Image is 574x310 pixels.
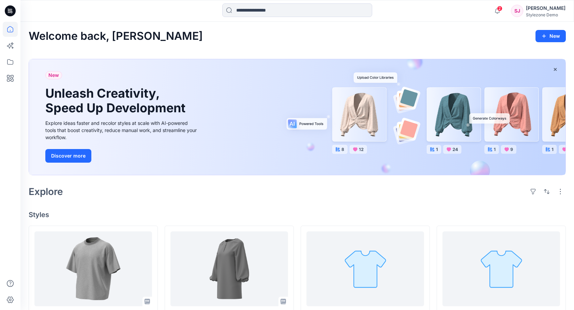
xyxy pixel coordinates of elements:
a: Discover more [45,149,199,163]
span: New [48,71,59,79]
div: SJ [511,5,523,17]
h2: Welcome back, [PERSON_NAME] [29,30,203,43]
h4: Styles [29,211,566,219]
a: full zip [442,231,560,306]
h1: Unleash Creativity, Speed Up Development [45,86,188,115]
div: [PERSON_NAME] [526,4,565,12]
div: Explore ideas faster and recolor styles at scale with AI-powered tools that boost creativity, red... [45,119,199,141]
button: New [535,30,566,42]
a: tee oversized Starting block [34,231,152,306]
div: Stylezone Demo [526,12,565,17]
span: 2 [497,6,502,11]
a: Dress block [170,231,288,306]
h2: Explore [29,186,63,197]
button: Discover more [45,149,91,163]
a: full zip [306,231,424,306]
